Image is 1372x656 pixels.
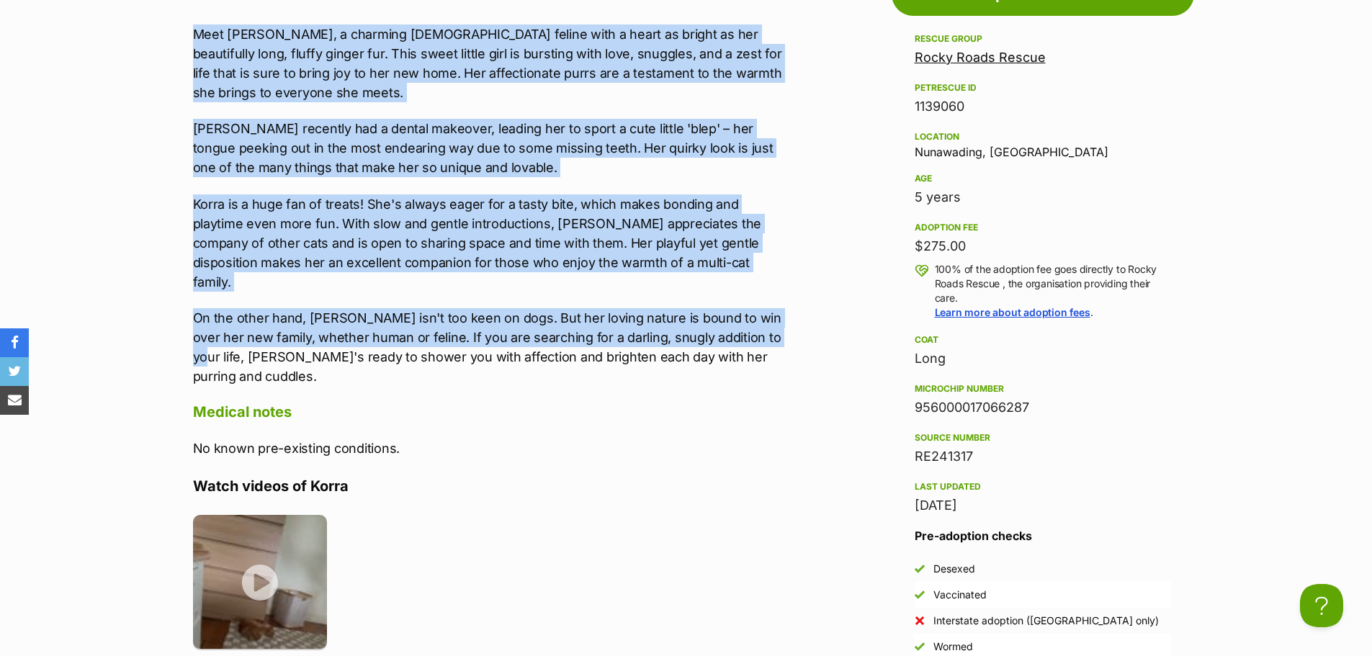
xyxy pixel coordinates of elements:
[933,614,1159,628] div: Interstate adoption ([GEOGRAPHIC_DATA] only)
[915,642,925,652] img: Yes
[193,308,788,386] p: On the other hand, [PERSON_NAME] isn't too keen on dogs. But her loving nature is bound to win ov...
[915,334,1171,346] div: Coat
[193,439,788,458] p: No known pre-existing conditions.
[915,131,1171,143] div: Location
[915,82,1171,94] div: PetRescue ID
[915,495,1171,516] div: [DATE]
[915,96,1171,117] div: 1139060
[933,639,973,654] div: Wormed
[915,236,1171,256] div: $275.00
[915,616,925,626] img: No
[915,446,1171,467] div: RE241317
[915,128,1171,158] div: Nunawading, [GEOGRAPHIC_DATA]
[193,515,328,650] img: qp0zq2hrkhvzql84lu9p.jpg
[935,306,1090,318] a: Learn more about adoption fees
[933,588,987,602] div: Vaccinated
[193,403,788,421] h4: Medical notes
[193,24,788,102] p: Meet [PERSON_NAME], a charming [DEMOGRAPHIC_DATA] feline with a heart as bright as her beautifull...
[915,222,1171,233] div: Adoption fee
[915,564,925,574] img: Yes
[915,50,1046,65] a: Rocky Roads Rescue
[915,527,1171,544] h3: Pre-adoption checks
[915,383,1171,395] div: Microchip number
[933,562,975,576] div: Desexed
[193,194,788,292] p: Korra is a huge fan of treats! She's always eager for a tasty bite, which makes bonding and playt...
[915,432,1171,444] div: Source number
[915,173,1171,184] div: Age
[1300,584,1343,627] iframe: Help Scout Beacon - Open
[915,481,1171,493] div: Last updated
[935,262,1171,320] p: 100% of the adoption fee goes directly to Rocky Roads Rescue , the organisation providing their c...
[915,397,1171,418] div: 956000017066287
[193,477,788,495] h4: Watch videos of Korra
[915,349,1171,369] div: Long
[915,590,925,600] img: Yes
[915,33,1171,45] div: Rescue group
[193,119,788,177] p: [PERSON_NAME] recently had a dental makeover, leading her to sport a cute little 'blep' – her ton...
[915,187,1171,207] div: 5 years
